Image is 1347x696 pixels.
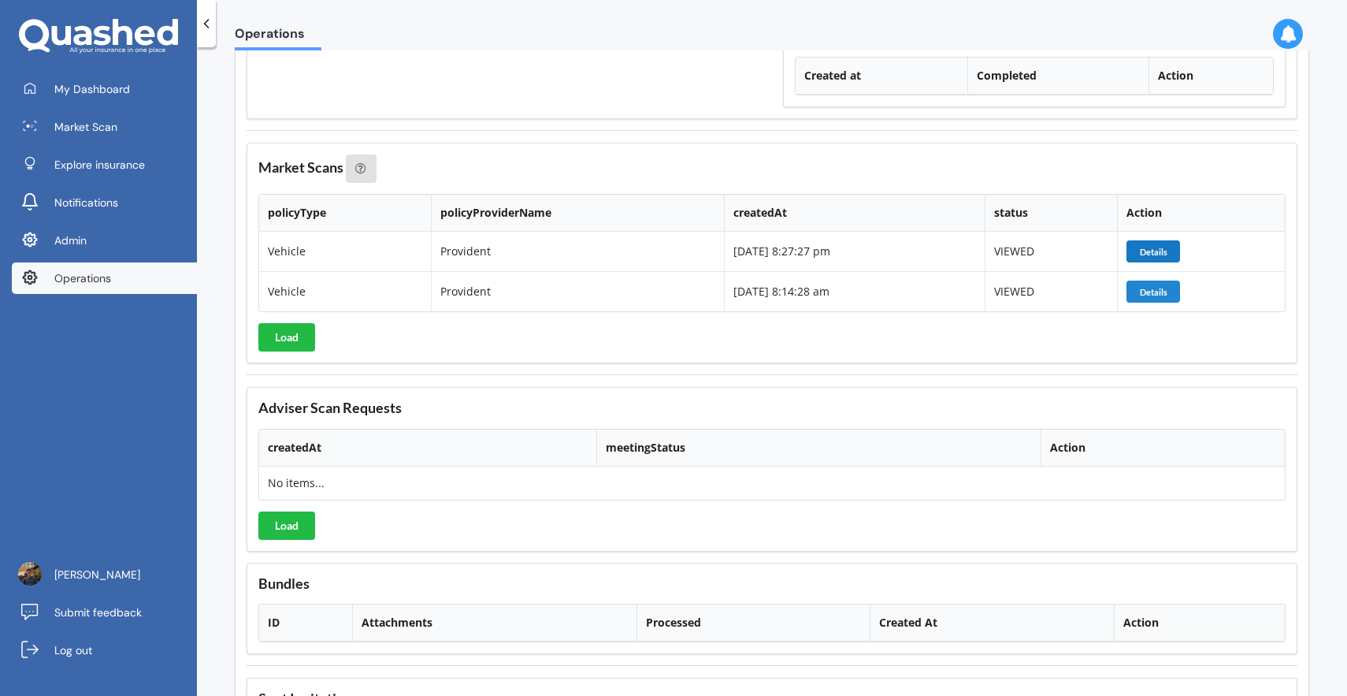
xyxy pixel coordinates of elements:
[259,271,431,311] td: Vehicle
[54,119,117,135] span: Market Scan
[12,73,197,105] a: My Dashboard
[1117,195,1285,232] th: Action
[54,642,92,658] span: Log out
[985,271,1117,311] td: VIEWED
[796,58,967,95] th: Created at
[1041,430,1285,467] th: Action
[258,399,1286,417] h3: Adviser Scan Requests
[1126,244,1182,259] a: Details
[431,232,724,271] td: Provident
[1126,284,1182,299] a: Details
[54,81,130,97] span: My Dashboard
[54,270,111,286] span: Operations
[54,605,142,620] span: Submit feedback
[352,605,636,642] th: Attachments
[12,225,197,256] a: Admin
[596,430,1041,467] th: meetingStatus
[258,575,1286,593] h3: Bundles
[967,58,1148,95] th: Completed
[259,605,352,642] th: ID
[259,195,431,232] th: policyType
[431,271,724,311] td: Provident
[258,323,315,352] button: Load
[259,430,596,467] th: createdAt
[54,195,118,210] span: Notifications
[54,157,145,173] span: Explore insurance
[258,154,1286,183] h3: Market Scans
[724,271,985,311] td: [DATE] 8:14:28 am
[1114,605,1285,642] th: Action
[12,635,197,666] a: Log out
[431,195,724,232] th: policyProviderName
[636,605,870,642] th: Processed
[12,149,197,181] a: Explore insurance
[235,26,321,47] span: Operations
[985,195,1117,232] th: status
[12,262,197,294] a: Operations
[12,597,197,628] a: Submit feedback
[1126,240,1180,262] button: Details
[258,512,315,540] button: Load
[12,187,197,218] a: Notifications
[259,467,596,500] td: No items...
[12,111,197,143] a: Market Scan
[1126,281,1180,303] button: Details
[724,232,985,271] td: [DATE] 8:27:27 pm
[12,559,197,590] a: [PERSON_NAME]
[870,605,1114,642] th: Created At
[259,232,431,271] td: Vehicle
[724,195,985,232] th: createdAt
[1148,58,1273,95] th: Action
[18,562,42,586] img: ACg8ocJLa-csUtcL-80ItbA20QSwDJeqfJvWfn8fgM9RBEIPTcSLDHdf=s96-c
[54,233,87,248] span: Admin
[54,567,140,582] span: [PERSON_NAME]
[985,232,1117,271] td: VIEWED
